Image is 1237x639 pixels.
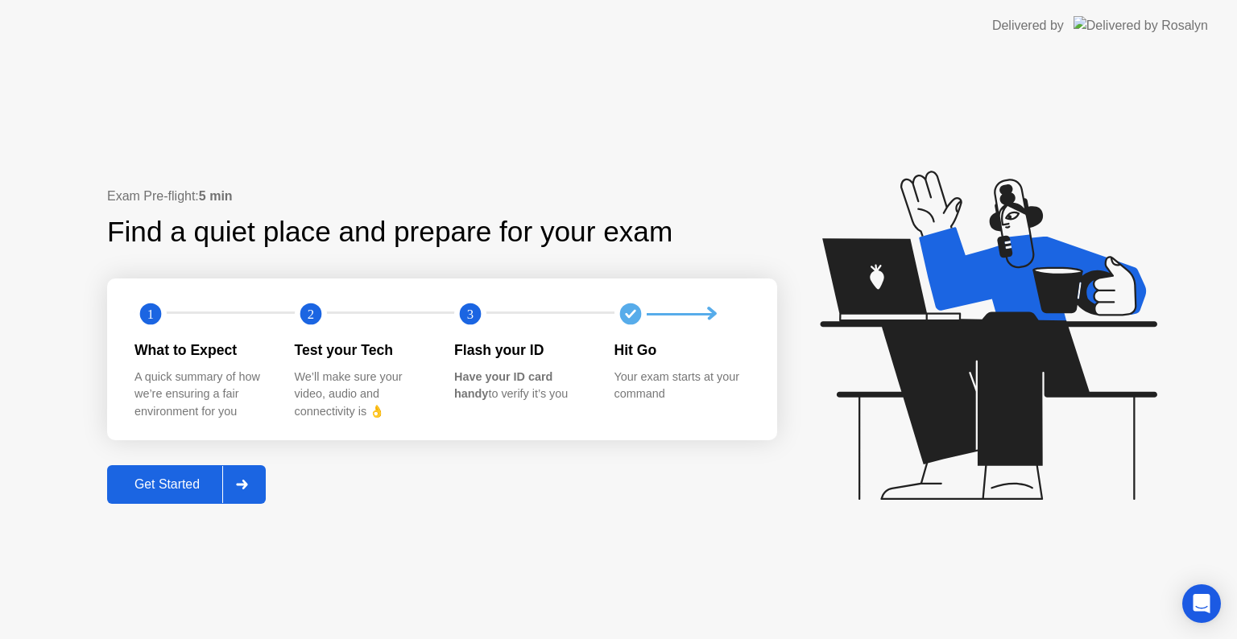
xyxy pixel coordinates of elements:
div: Flash your ID [454,340,589,361]
div: What to Expect [134,340,269,361]
b: 5 min [199,189,233,203]
div: to verify it’s you [454,369,589,403]
div: We’ll make sure your video, audio and connectivity is 👌 [295,369,429,421]
div: Get Started [112,477,222,492]
div: Hit Go [614,340,749,361]
b: Have your ID card handy [454,370,552,401]
text: 2 [307,307,313,322]
button: Get Started [107,465,266,504]
div: Delivered by [992,16,1064,35]
div: Test your Tech [295,340,429,361]
div: Exam Pre-flight: [107,187,777,206]
div: Find a quiet place and prepare for your exam [107,211,675,254]
text: 1 [147,307,154,322]
text: 3 [467,307,474,322]
div: Open Intercom Messenger [1182,584,1221,623]
img: Delivered by Rosalyn [1074,16,1208,35]
div: A quick summary of how we’re ensuring a fair environment for you [134,369,269,421]
div: Your exam starts at your command [614,369,749,403]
